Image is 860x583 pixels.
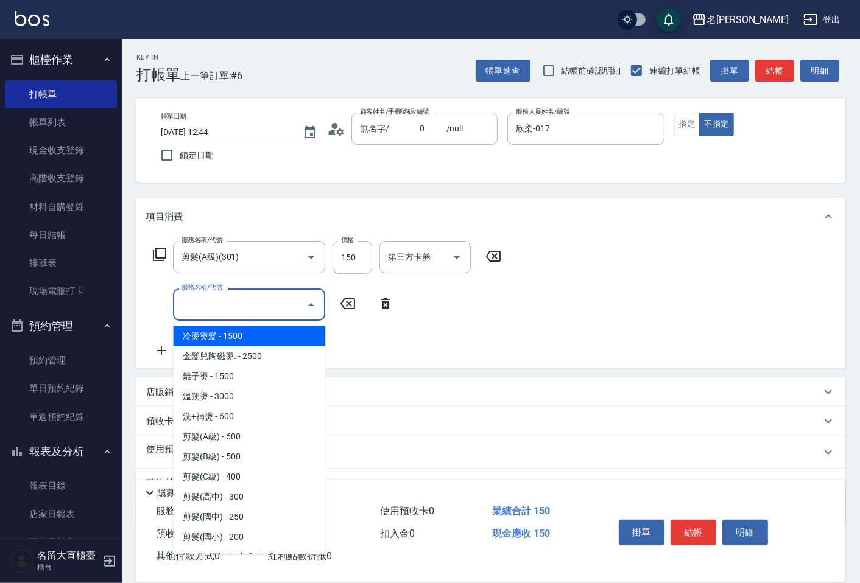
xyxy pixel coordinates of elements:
p: 使用預收卡 [146,443,192,461]
span: 使用預收卡 0 [380,505,434,517]
img: Logo [15,11,49,26]
span: 連續打單結帳 [649,65,700,77]
a: 排班表 [5,249,117,277]
span: 預收卡販賣 0 [156,528,210,539]
span: 剪髮(國小) - 200 [173,527,325,547]
a: 高階收支登錄 [5,164,117,192]
button: 明細 [800,60,839,82]
div: 其他付款方式入金可用餘額: 0 [136,469,845,498]
span: 溫朔燙 - 3000 [173,386,325,407]
a: 打帳單 [5,80,117,108]
button: Choose date, selected date is 2025-08-24 [295,118,325,147]
span: 剪髮(B級) - 500 [173,447,325,467]
span: 現金應收 150 [492,528,550,539]
button: 掛單 [710,60,749,82]
div: 名[PERSON_NAME] [707,12,789,27]
span: 服務消費 150 [156,505,211,517]
label: 服務名稱/代號 [182,236,222,245]
p: 項目消費 [146,211,183,223]
p: 其他付款方式 [146,477,258,490]
a: 材料自購登錄 [5,193,117,221]
span: 金髮兒陶磁燙. - 2500 [173,346,325,366]
button: Close [301,295,321,315]
button: save [657,7,681,32]
label: 顧客姓名/手機號碼/編號 [360,107,429,116]
p: 預收卡販賣 [146,415,192,428]
button: 名[PERSON_NAME] [687,7,794,32]
p: 櫃台 [37,562,99,573]
label: 帳單日期 [161,112,186,121]
button: 掛單 [619,520,664,545]
label: 服務名稱/代號 [182,283,222,292]
a: 帳單列表 [5,108,117,136]
span: 洗+補燙 - 600 [173,407,325,427]
span: 冷燙燙髮 - 1500 [173,326,325,346]
span: 扣入金 0 [380,528,415,539]
span: 剪髮(高中) - 300 [173,487,325,507]
input: YYYY/MM/DD hh:mm [161,122,291,142]
span: 其他付款方式 0 [156,550,220,562]
button: 櫃檯作業 [5,44,117,75]
button: 登出 [798,9,845,31]
h2: Key In [136,54,180,61]
button: 報表及分析 [5,436,117,467]
p: 隱藏業績明細 [157,487,212,500]
a: 店家日報表 [5,500,117,528]
h3: 打帳單 [136,66,180,83]
label: 服務人員姓名/編號 [516,107,569,116]
span: 離子燙 - 1500 [173,366,325,386]
span: 業績合計 150 [492,505,550,517]
img: Person [10,549,34,573]
button: 帳單速查 [476,60,530,82]
a: 單日預約紀錄 [5,374,117,402]
a: 報表目錄 [5,472,117,500]
button: 不指定 [699,113,733,136]
span: 剪髮(C級) - 400 [173,467,325,487]
label: 價格 [341,236,354,245]
span: 上一筆訂單:#6 [180,68,243,83]
div: 預收卡販賣 [136,407,845,436]
span: 鎖定日期 [180,149,214,162]
div: 店販銷售 [136,377,845,407]
button: 明細 [722,520,768,545]
span: 剪髮(A級) - 600 [173,427,325,447]
a: 單週預約紀錄 [5,403,117,431]
a: 每日結帳 [5,221,117,249]
a: 現場電腦打卡 [5,277,117,305]
a: 預約管理 [5,346,117,374]
a: 互助日報表 [5,528,117,556]
span: 結帳前確認明細 [562,65,621,77]
button: Open [447,248,467,267]
h5: 名留大直櫃臺 [37,550,99,562]
span: 剪髮(國中) - 250 [173,507,325,527]
span: 洗+剪+護[DATE] - [DATE] [173,547,325,567]
button: Open [301,248,321,267]
p: 店販銷售 [146,386,183,399]
span: 紅利點數折抵 0 [268,550,332,562]
button: 預約管理 [5,310,117,342]
button: 結帳 [755,60,794,82]
button: 結帳 [671,520,716,545]
button: 指定 [674,113,700,136]
a: 現金收支登錄 [5,136,117,164]
div: 使用預收卡x11 [136,436,845,469]
div: 項目消費 [136,197,845,236]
